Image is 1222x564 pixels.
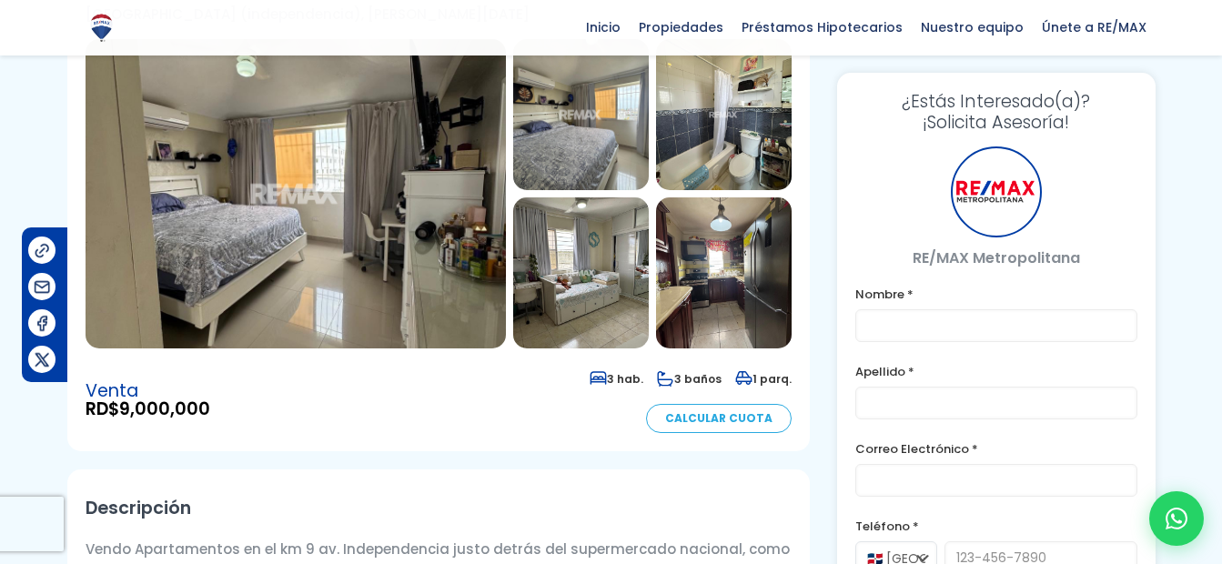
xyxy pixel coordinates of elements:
img: Apartamento en Buenos Aires (independencia) [513,39,649,190]
img: Compartir [33,350,52,369]
img: Apartamento en Buenos Aires (independencia) [656,197,792,348]
img: Compartir [33,241,52,260]
span: Venta [86,382,210,400]
img: Compartir [33,277,52,297]
span: 9,000,000 [119,397,210,421]
label: Nombre * [855,283,1137,306]
label: Correo Electrónico * [855,438,1137,460]
img: Apartamento en Buenos Aires (independencia) [513,197,649,348]
label: Teléfono * [855,515,1137,538]
span: 3 baños [657,371,722,387]
img: Apartamento en Buenos Aires (independencia) [656,39,792,190]
label: Apellido * [855,360,1137,383]
img: Logo de REMAX [86,12,117,44]
a: Calcular Cuota [646,404,792,433]
span: Préstamos Hipotecarios [732,14,912,41]
p: RE/MAX Metropolitana [855,247,1137,269]
h2: Descripción [86,488,792,529]
span: Inicio [577,14,630,41]
img: Compartir [33,314,52,333]
span: Propiedades [630,14,732,41]
div: RE/MAX Metropolitana [951,146,1042,237]
span: ¿Estás Interesado(a)? [855,91,1137,112]
span: 3 hab. [590,371,643,387]
span: Únete a RE/MAX [1033,14,1156,41]
span: Nuestro equipo [912,14,1033,41]
span: 1 parq. [735,371,792,387]
span: RD$ [86,400,210,418]
img: Apartamento en Buenos Aires (independencia) [86,39,506,348]
h3: ¡Solicita Asesoría! [855,91,1137,133]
